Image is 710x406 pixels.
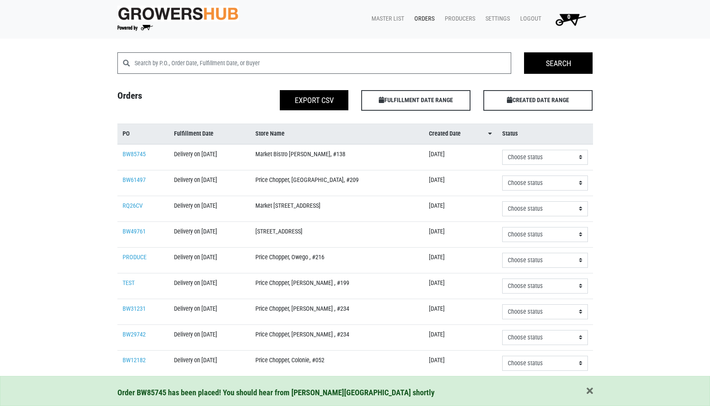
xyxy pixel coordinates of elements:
td: Delivery on [DATE] [169,144,250,170]
a: BW12182 [123,357,146,364]
a: BW29742 [123,331,146,338]
td: [DATE] [424,144,497,170]
a: PRODUCE [123,254,147,261]
a: Master List [365,11,407,27]
td: [DATE] [424,170,497,196]
a: BW31231 [123,305,146,312]
td: Delivery on [DATE] [169,247,250,273]
a: Store Name [255,129,419,139]
td: [DATE] [424,196,497,221]
td: Price Chopper, [PERSON_NAME] , #234 [250,299,424,324]
td: Delivery on [DATE] [169,299,250,324]
td: [DATE] [424,324,497,350]
span: Store Name [255,129,285,139]
a: Orders [407,11,438,27]
span: PO [123,129,130,139]
td: [STREET_ADDRESS] [250,221,424,247]
span: Status [502,129,518,139]
td: Price Chopper, [PERSON_NAME] , #199 [250,273,424,299]
td: Price Chopper, Colonie, #052 [250,350,424,376]
a: Created Date [429,129,492,139]
a: BW61497 [123,176,146,184]
td: Market [STREET_ADDRESS] [250,196,424,221]
td: [DATE] [424,299,497,324]
td: Price Chopper, Owego , #216 [250,247,424,273]
div: Order BW85745 has been placed! You should hear from [PERSON_NAME][GEOGRAPHIC_DATA] shortly [117,387,593,399]
span: Created Date [429,129,461,139]
td: Delivery on [DATE] [169,170,250,196]
img: Cart [551,11,590,28]
a: TEST [123,279,135,287]
td: Delivery on [DATE] [169,273,250,299]
a: 0 [545,11,593,28]
td: [DATE] [424,247,497,273]
td: Price Chopper, [GEOGRAPHIC_DATA], #209 [250,170,424,196]
a: Fulfillment Date [174,129,245,139]
a: Logout [513,11,545,27]
td: Delivery on [DATE] [169,196,250,221]
a: Settings [479,11,513,27]
td: Delivery on [DATE] [169,350,250,376]
input: Search by P.O., Order Date, Fulfillment Date, or Buyer [135,52,512,74]
td: [DATE] [424,273,497,299]
button: Export CSV [280,90,348,110]
span: 0 [567,13,570,21]
img: original-fc7597fdc6adbb9d0e2ae620e786d1a2.jpg [117,6,239,21]
td: Delivery on [DATE] [169,324,250,350]
td: Delivery on [DATE] [169,221,250,247]
td: [DATE] [424,350,497,376]
span: CREATED DATE RANGE [483,90,593,111]
img: Powered by Big Wheelbarrow [117,25,153,31]
span: Fulfillment Date [174,129,213,139]
a: Status [502,129,588,139]
a: RQ26CV [123,202,143,209]
a: BW85745 [123,151,146,158]
a: PO [123,129,164,139]
a: Producers [438,11,479,27]
td: Market Bistro [PERSON_NAME], #138 [250,144,424,170]
td: [DATE] [424,221,497,247]
td: Price Chopper, [PERSON_NAME] , #234 [250,324,424,350]
a: BW49761 [123,228,146,235]
input: Search [524,52,593,74]
span: FULFILLMENT DATE RANGE [361,90,470,111]
h4: Orders [111,90,233,107]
